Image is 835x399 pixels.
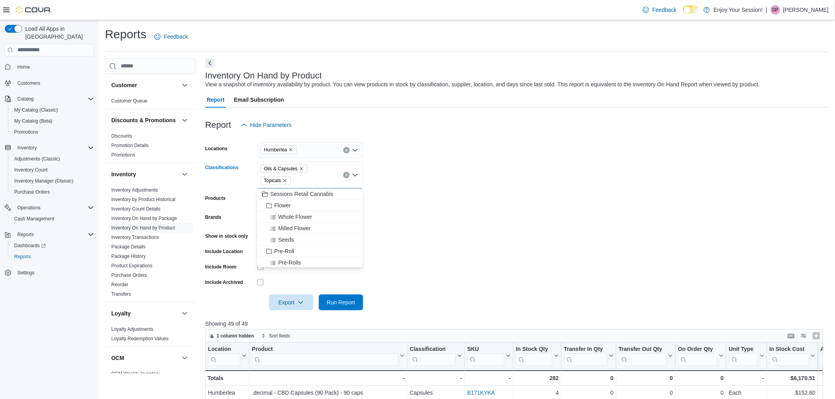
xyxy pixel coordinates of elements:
button: Close list of options [352,172,358,178]
a: Inventory Count [11,165,51,175]
button: Next [205,58,215,68]
button: Loyalty [180,309,189,318]
span: Inventory Transactions [111,234,159,241]
button: My Catalog (Beta) [8,116,97,127]
div: Location [208,345,240,365]
span: Flower [274,201,291,209]
div: On Order Qty [678,345,717,365]
span: Inventory Adjustments [111,187,158,193]
a: Loyalty Redemption Values [111,336,168,341]
span: Product Expirations [111,263,152,269]
label: Locations [205,145,228,152]
div: OCM [105,369,196,382]
span: Inventory Manager (Classic) [11,176,94,186]
span: Promotion Details [111,142,149,149]
div: Product [252,345,398,353]
button: Inventory [111,170,178,178]
button: OCM [111,354,178,362]
button: Inventory [180,170,189,179]
span: Feedback [164,33,188,41]
a: Customer Queue [111,98,147,104]
button: Remove Oils & Capsules from selection in this group [299,166,304,171]
a: B171KYKA [467,390,495,396]
button: Customer [111,81,178,89]
span: Humberlea [260,145,297,154]
div: 4 [516,388,559,397]
span: My Catalog (Beta) [14,118,52,124]
div: In Stock Cost [769,345,809,365]
span: Purchase Orders [14,189,50,195]
button: Product [252,345,404,365]
a: Package Details [111,244,146,250]
div: Inventory [105,185,196,302]
span: Feedback [652,6,676,14]
span: Settings [14,268,94,278]
button: Pre-Rolls [257,257,363,268]
button: Transfer In Qty [564,345,614,365]
span: Sort fields [269,333,290,339]
span: Inventory [17,145,37,151]
button: On Order Qty [678,345,724,365]
span: Inventory On Hand by Product [111,225,175,231]
button: Remove Topicals from selection in this group [283,178,287,183]
p: [PERSON_NAME] [783,5,829,15]
a: Dashboards [8,240,97,251]
div: Unit Type [729,345,758,365]
span: Email Subscription [234,92,284,108]
h3: Inventory On Hand by Product [205,71,322,80]
label: Products [205,195,226,201]
span: Oils & Capsules [260,164,307,173]
span: Inventory [14,143,94,153]
p: Showing 49 of 49 [205,320,829,328]
button: Purchase Orders [8,186,97,198]
button: SKU [467,345,511,365]
button: Promotions [8,127,97,138]
button: Milled Flower [257,223,363,234]
h3: Loyalty [111,310,131,317]
a: Customers [14,78,43,88]
a: Reorder [111,282,128,287]
a: Purchase Orders [111,272,147,278]
div: - [252,373,404,383]
span: SP [772,5,779,15]
button: OCM [180,353,189,363]
label: Include Archived [205,279,243,285]
button: Remove Humberlea from selection in this group [288,147,293,152]
span: My Catalog (Classic) [11,105,94,115]
label: Classifications [205,164,239,171]
span: Promotions [14,129,38,135]
a: My Catalog (Classic) [11,105,61,115]
div: 282 [516,373,559,383]
a: Loyalty Adjustments [111,326,154,332]
button: Operations [14,203,44,213]
label: Show in stock only [205,233,248,239]
a: Feedback [151,29,191,45]
div: 0 [678,388,724,397]
span: Transfers [111,291,131,297]
a: Cash Management [11,214,57,224]
a: My Catalog (Beta) [11,116,56,126]
span: Discounts [111,133,132,139]
span: Run Report [327,298,355,306]
button: Transfer Out Qty [619,345,673,365]
span: OCM Weekly Inventory [111,371,160,377]
button: Seeds [257,234,363,246]
label: Include Location [205,248,243,255]
button: Inventory Count [8,164,97,175]
nav: Complex example [5,58,94,299]
a: Promotions [111,152,135,158]
button: In Stock Cost [769,345,815,365]
div: Classification [410,345,456,365]
label: Brands [205,214,221,220]
a: Promotions [11,127,41,137]
button: Adjustments (Classic) [8,153,97,164]
button: Flower [257,200,363,211]
h3: Discounts & Promotions [111,116,176,124]
a: Inventory Count Details [111,206,161,212]
button: Clear input [343,172,350,178]
div: - [410,373,462,383]
h3: Inventory [111,170,136,178]
span: Purchase Orders [11,187,94,197]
